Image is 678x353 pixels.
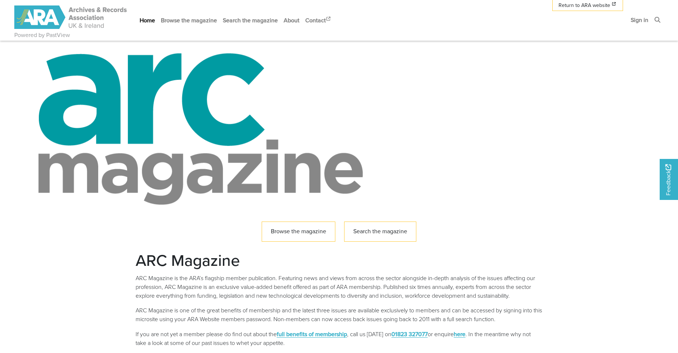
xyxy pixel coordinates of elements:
[559,1,610,9] span: Return to ARA website
[344,222,416,242] a: Search the magazine
[14,5,128,29] img: ARA - ARC Magazine | Powered by PastView
[137,11,158,30] a: Home
[136,330,542,348] p: If you are not yet a member please do find out about the , call us [DATE] on or enquire . In the ...
[302,11,335,30] a: Contact
[262,222,335,242] a: Browse the magazine
[220,11,281,30] a: Search the magazine
[136,250,542,270] h2: ARC Magazine
[628,10,651,30] a: Sign in
[454,330,465,338] a: here
[281,11,302,30] a: About
[14,31,70,40] a: Powered by PastView
[158,11,220,30] a: Browse the magazine
[660,159,678,200] a: Would you like to provide feedback?
[391,330,428,338] a: 01823 327077
[136,306,542,324] p: ARC Magazine is one of the great benefits of membership and the latest three issues are available...
[14,1,128,33] a: ARA - ARC Magazine | Powered by PastView logo
[664,164,673,195] span: Feedback
[136,274,542,300] p: ARC Magazine is the ARA’s flagship member publication. Featuring news and views from across the s...
[277,330,347,338] a: full benefits of membership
